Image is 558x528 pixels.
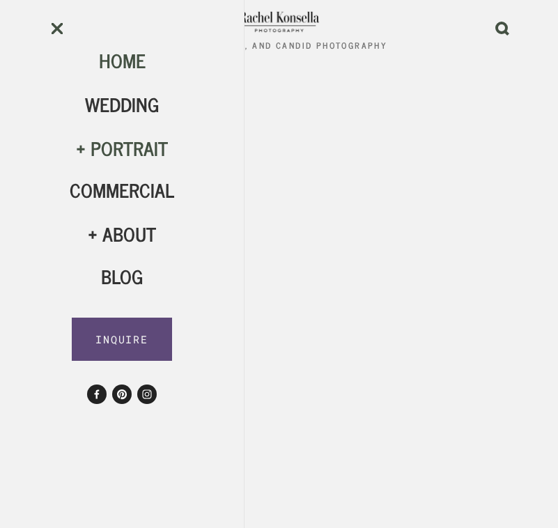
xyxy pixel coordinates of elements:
a: Rachel Konsella [87,385,107,404]
a: KonsellaPhoto [112,385,132,404]
div: About [70,222,174,246]
a: INQUIRE [72,318,173,361]
a: Home [99,45,146,75]
a: Commercial [70,174,174,205]
a: Wedding [85,88,160,119]
div: Portrait [70,137,174,160]
a: Blog [101,261,144,291]
a: Instagram [137,385,157,404]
